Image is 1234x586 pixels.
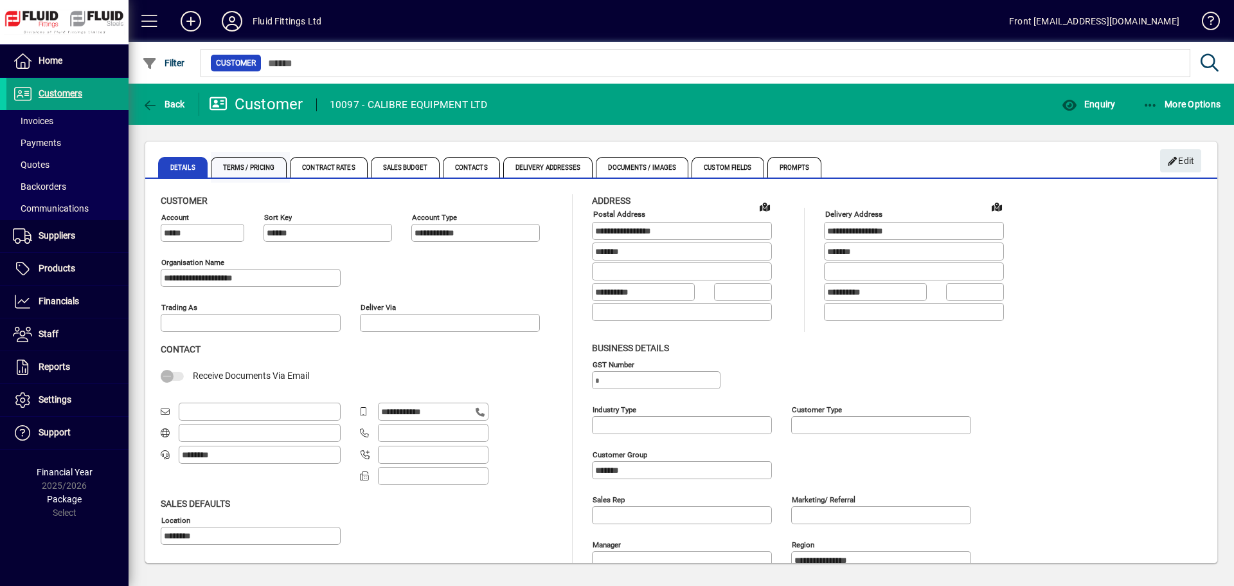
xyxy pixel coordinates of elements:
div: Front [EMAIL_ADDRESS][DOMAIN_NAME] [1009,11,1179,32]
span: More Options [1143,99,1221,109]
span: Financials [39,296,79,306]
a: Backorders [6,176,129,197]
mat-label: Industry type [593,405,636,414]
span: Details [158,157,208,178]
span: Suppliers [39,230,75,241]
app-page-header-button: Back [129,93,199,116]
span: Sales defaults [161,499,230,509]
mat-label: Marketing/ Referral [792,495,855,504]
span: Edit [1167,151,1195,172]
span: Customers [39,88,82,98]
span: Delivery Addresses [503,157,593,178]
span: Home [39,55,62,66]
span: Support [39,427,71,437]
mat-label: Manager [593,540,621,549]
span: Prompts [767,157,822,178]
mat-label: Organisation name [161,258,224,267]
span: Contacts [443,157,500,178]
mat-label: Trading as [161,303,197,312]
span: Contact [161,344,201,354]
mat-label: GST Number [593,360,634,369]
span: Filter [142,58,185,68]
a: Support [6,417,129,449]
span: Settings [39,394,71,405]
a: Knowledge Base [1192,3,1218,44]
a: Quotes [6,154,129,176]
span: Receive Documents Via Email [193,371,309,381]
div: Customer [209,94,303,114]
span: Customer [161,196,208,206]
span: Invoices [13,116,53,126]
div: Fluid Fittings Ltd [253,11,321,32]
a: Staff [6,318,129,351]
span: Quotes [13,160,49,170]
span: Reports [39,362,70,372]
mat-label: Customer group [593,450,647,459]
span: Products [39,263,75,273]
span: Backorders [13,181,66,192]
mat-label: Sales rep [593,495,625,504]
span: Payments [13,138,61,148]
button: Add [170,10,211,33]
mat-label: Customer type [792,405,842,414]
mat-label: Account [161,213,189,222]
a: Financials [6,286,129,318]
span: Documents / Images [596,157,688,178]
button: More Options [1140,93,1224,116]
a: Products [6,253,129,285]
span: Address [592,196,630,206]
div: 10097 - CALIBRE EQUIPMENT LTD [330,95,487,115]
button: Profile [211,10,253,33]
a: Reports [6,351,129,383]
span: Package [47,494,82,504]
mat-label: Region [792,540,814,549]
button: Enquiry [1059,93,1118,116]
span: Back [142,99,185,109]
button: Edit [1160,149,1201,172]
span: Sales Budget [371,157,440,178]
mat-label: Deliver via [361,303,396,312]
span: Terms / Pricing [211,157,287,178]
span: Enquiry [1062,99,1115,109]
button: Filter [139,51,188,75]
span: Custom Fields [692,157,764,178]
span: Financial Year [37,467,93,477]
a: Payments [6,132,129,154]
a: Communications [6,197,129,219]
a: View on map [987,196,1007,217]
a: View on map [755,196,775,217]
span: Staff [39,329,58,339]
a: Invoices [6,110,129,132]
span: Business details [592,343,669,353]
a: Suppliers [6,220,129,252]
a: Settings [6,384,129,416]
button: Back [139,93,188,116]
span: Contract Rates [290,157,367,178]
mat-label: Sort key [264,213,292,222]
a: Home [6,45,129,77]
span: Communications [13,203,89,214]
mat-label: Location [161,515,190,524]
mat-label: Account Type [412,213,457,222]
span: Customer [216,57,256,69]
